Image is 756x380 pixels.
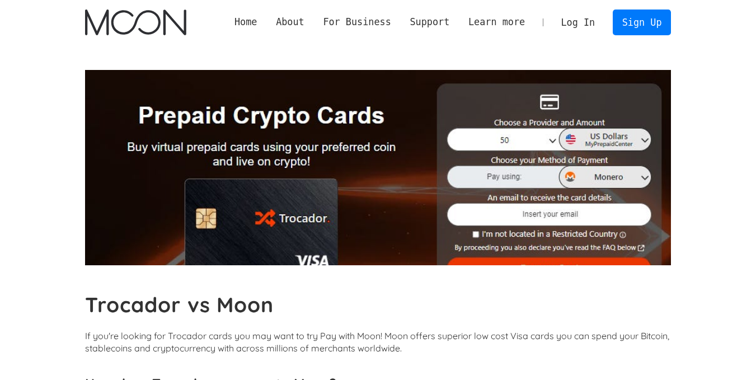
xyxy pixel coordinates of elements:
[410,15,449,29] div: Support
[459,15,534,29] div: Learn more
[552,10,604,35] a: Log In
[85,10,186,35] img: Moon Logo
[314,15,401,29] div: For Business
[85,292,274,317] b: Trocador vs Moon
[85,10,186,35] a: home
[323,15,391,29] div: For Business
[225,15,266,29] a: Home
[85,330,672,354] p: If you're looking for Trocador cards you may want to try Pay with Moon! Moon offers superior low ...
[468,15,525,29] div: Learn more
[401,15,459,29] div: Support
[266,15,313,29] div: About
[276,15,304,29] div: About
[613,10,671,35] a: Sign Up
